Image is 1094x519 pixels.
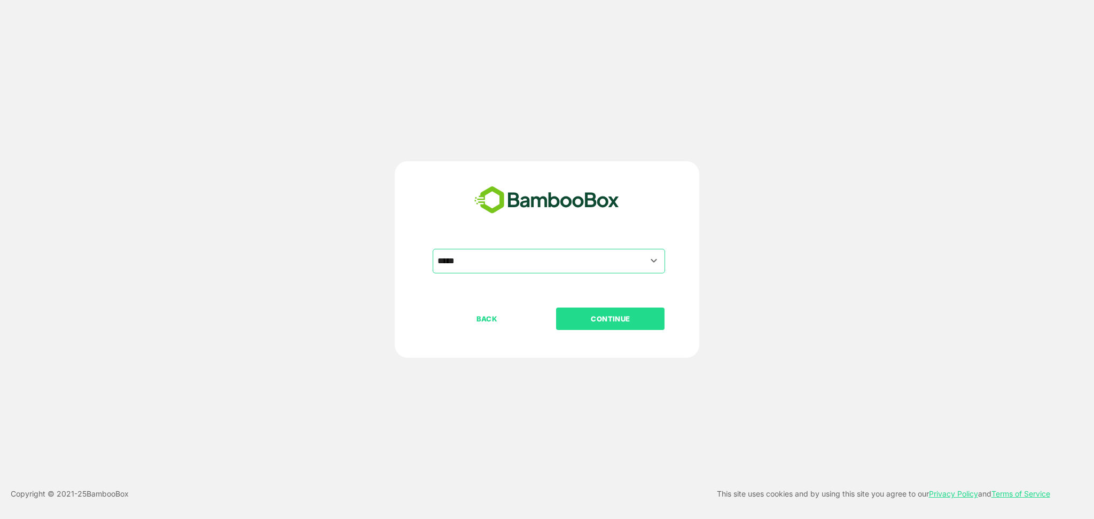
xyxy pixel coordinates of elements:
[434,313,541,325] p: BACK
[556,308,665,330] button: CONTINUE
[991,489,1050,498] a: Terms of Service
[468,183,625,218] img: bamboobox
[433,308,541,330] button: BACK
[647,254,661,268] button: Open
[557,313,664,325] p: CONTINUE
[929,489,978,498] a: Privacy Policy
[717,487,1050,500] p: This site uses cookies and by using this site you agree to our and
[11,487,129,500] p: Copyright © 2021- 25 BambooBox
